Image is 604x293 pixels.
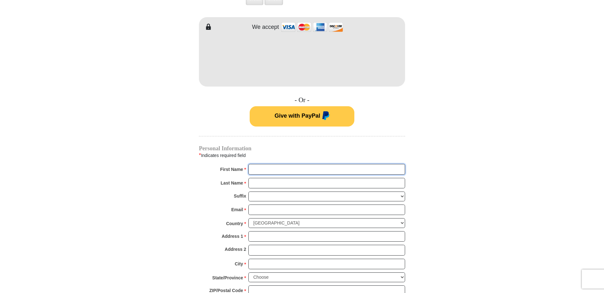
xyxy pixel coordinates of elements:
[225,245,246,254] strong: Address 2
[234,192,246,200] strong: Suffix
[199,146,405,151] h4: Personal Information
[222,232,243,241] strong: Address 1
[199,151,405,160] div: Indicates required field
[212,273,243,282] strong: State/Province
[226,219,243,228] strong: Country
[274,113,320,119] span: Give with PayPal
[250,106,354,127] button: Give with PayPal
[221,179,243,187] strong: Last Name
[320,111,330,121] img: paypal
[235,259,243,268] strong: City
[280,20,344,34] img: credit cards accepted
[252,24,279,31] h4: We accept
[220,165,243,174] strong: First Name
[199,96,405,104] h4: - Or -
[231,205,243,214] strong: Email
